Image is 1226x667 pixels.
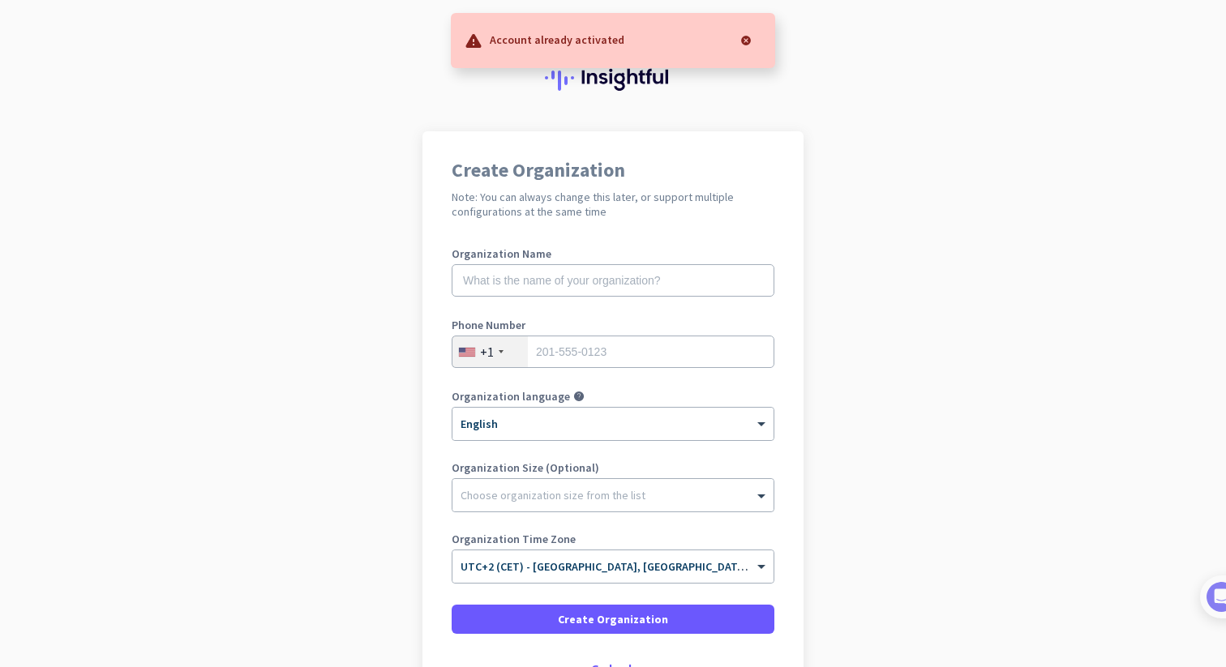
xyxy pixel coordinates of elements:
label: Organization Name [452,248,774,259]
h1: Create Organization [452,160,774,180]
input: 201-555-0123 [452,336,774,368]
span: Create Organization [558,611,668,627]
button: Create Organization [452,605,774,634]
label: Organization Time Zone [452,533,774,545]
div: +1 [480,344,494,360]
label: Organization language [452,391,570,402]
label: Phone Number [452,319,774,331]
img: Insightful [545,65,681,91]
input: What is the name of your organization? [452,264,774,297]
label: Organization Size (Optional) [452,462,774,473]
h2: Note: You can always change this later, or support multiple configurations at the same time [452,190,774,219]
i: help [573,391,585,402]
p: Account already activated [490,31,624,47]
